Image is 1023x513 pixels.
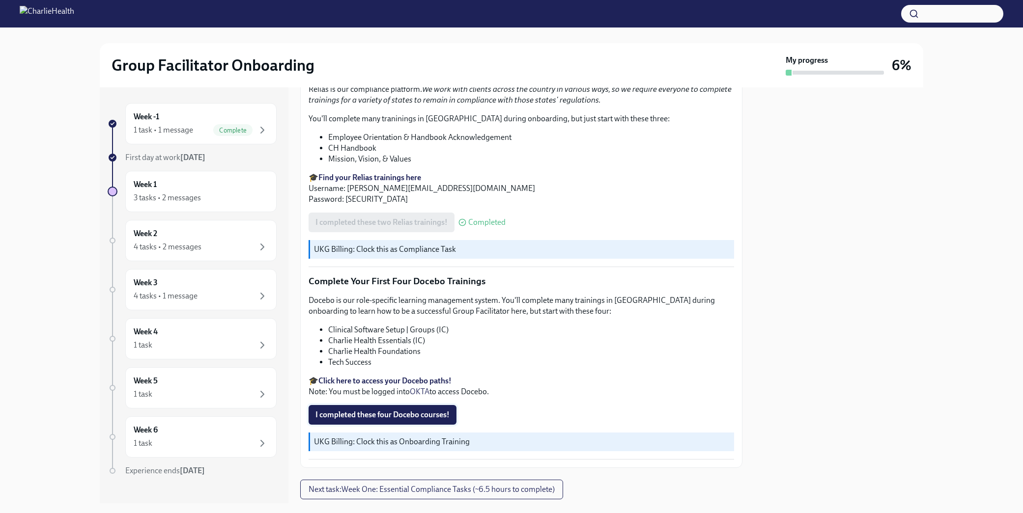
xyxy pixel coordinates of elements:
span: Completed [468,218,506,226]
li: Mission, Vision, & Values [328,154,734,164]
li: Charlie Health Essentials (IC) [328,335,734,346]
p: Complete Your First Four Docebo Trainings [309,275,734,288]
div: 1 task • 1 message [134,125,193,135]
h6: Week 3 [134,277,158,288]
h6: Week -1 [134,111,159,122]
div: 1 task [134,340,152,351]
p: 🎓 Note: You must be logged into to access Docebo. [309,376,734,397]
li: CH Handbook [328,143,734,154]
strong: My progress [786,55,828,66]
strong: [DATE] [180,153,205,162]
a: Week -11 task • 1 messageComplete [108,103,277,144]
h6: Week 1 [134,179,157,190]
a: Week 41 task [108,318,277,359]
strong: [DATE] [180,466,205,475]
div: 1 task [134,438,152,449]
li: Clinical Software Setup | Groups (IC) [328,324,734,335]
a: Find your Relias trainings here [318,173,421,182]
p: 🎓 Username: [PERSON_NAME][EMAIL_ADDRESS][DOMAIN_NAME] Password: [SECURITY_DATA] [309,172,734,205]
h2: Group Facilitator Onboarding [112,55,314,75]
li: Tech Success [328,357,734,368]
span: Complete [213,127,253,134]
p: You'll complete many traninings in [GEOGRAPHIC_DATA] during onboarding, but just start with these... [309,113,734,124]
button: I completed these four Docebo courses! [309,405,456,425]
span: First day at work [125,153,205,162]
p: UKG Billing: Clock this as Onboarding Training [314,436,730,447]
img: CharlieHealth [20,6,74,22]
li: Charlie Health Foundations [328,346,734,357]
p: Relias is our compliance platform. [309,84,734,106]
em: We work with clients across the country in various ways, so we require everyone to complete train... [309,84,732,105]
p: UKG Billing: Clock this as Compliance Task [314,244,730,255]
a: Week 34 tasks • 1 message [108,269,277,310]
div: 1 task [134,389,152,400]
a: Week 24 tasks • 2 messages [108,220,277,261]
a: OKTA [410,387,429,396]
a: Week 51 task [108,367,277,408]
a: Week 13 tasks • 2 messages [108,171,277,212]
span: I completed these four Docebo courses! [315,410,450,420]
span: Next task : Week One: Essential Compliance Tasks (~6.5 hours to complete) [309,485,555,494]
li: Employee Orientation & Handbook Acknowledgement [328,132,734,143]
p: Docebo is our role-specific learning management system. You'll complete many trainings in [GEOGRA... [309,295,734,317]
div: 3 tasks • 2 messages [134,192,201,203]
span: Experience ends [125,466,205,475]
a: Week 61 task [108,416,277,458]
div: 4 tasks • 2 messages [134,242,201,252]
h3: 6% [892,56,911,74]
button: Next task:Week One: Essential Compliance Tasks (~6.5 hours to complete) [300,480,563,499]
h6: Week 6 [134,425,158,435]
h6: Week 2 [134,228,157,239]
h6: Week 4 [134,326,158,337]
a: First day at work[DATE] [108,152,277,163]
div: 4 tasks • 1 message [134,291,198,301]
a: Click here to access your Docebo paths! [318,376,452,385]
h6: Week 5 [134,376,158,386]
